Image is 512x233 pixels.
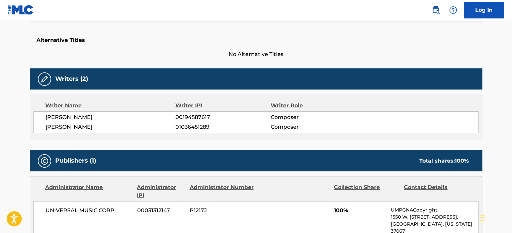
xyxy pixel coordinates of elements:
[175,123,270,131] span: 01036451289
[464,2,504,18] a: Log In
[270,102,357,110] div: Writer Role
[46,113,175,121] span: [PERSON_NAME]
[391,207,478,214] p: UMPGNACopyright
[449,6,457,14] img: help
[404,183,469,199] div: Contact Details
[419,157,469,165] div: Total shares:
[334,183,399,199] div: Collection Share
[55,157,96,165] h5: Publishers (1)
[270,113,357,121] span: Composer
[8,5,34,15] img: MLC Logo
[137,183,184,199] div: Administrator IPI
[137,207,185,215] span: 00031312147
[432,6,440,14] img: search
[46,207,132,215] span: UNIVERSAL MUSIC CORP.
[429,3,442,17] a: Public Search
[175,102,271,110] div: Writer IPI
[30,50,482,58] span: No Alternative Titles
[446,3,460,17] div: Help
[391,214,478,221] p: 1550 W. [STREET_ADDRESS],
[175,113,270,121] span: 00194587617
[189,183,254,199] div: Administrator Number
[334,207,386,215] span: 100%
[45,102,175,110] div: Writer Name
[455,158,469,164] span: 100 %
[36,37,476,44] h5: Alternative Titles
[190,207,255,215] span: P1217J
[40,157,49,165] img: Publishers
[479,201,512,233] iframe: Chat Widget
[481,208,485,228] div: Drag
[270,123,357,131] span: Composer
[45,183,132,199] div: Administrator Name
[55,75,88,83] h5: Writers (2)
[40,75,49,83] img: Writers
[46,123,175,131] span: [PERSON_NAME]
